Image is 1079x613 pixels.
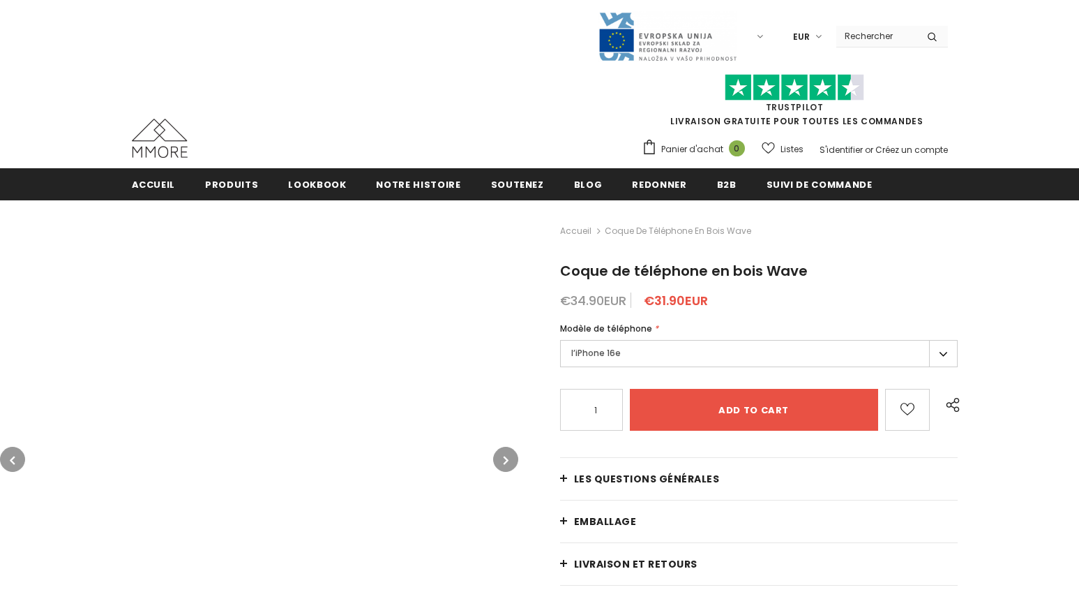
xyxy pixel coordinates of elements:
label: l’iPhone 16e [560,340,958,367]
span: Redonner [632,178,686,191]
span: 0 [729,140,745,156]
a: Panier d'achat 0 [642,139,752,160]
span: Les questions générales [574,472,720,486]
span: Notre histoire [376,178,460,191]
span: Livraison et retours [574,557,697,571]
img: Javni Razpis [598,11,737,62]
input: Add to cart [630,389,878,431]
span: soutenez [491,178,544,191]
a: Redonner [632,168,686,200]
span: Suivi de commande [767,178,873,191]
a: Lookbook [288,168,346,200]
span: Lookbook [288,178,346,191]
span: Produits [205,178,258,191]
span: B2B [717,178,737,191]
a: Notre histoire [376,168,460,200]
span: Panier d'achat [661,142,723,156]
a: Accueil [132,168,176,200]
a: EMBALLAGE [560,501,958,542]
span: or [865,144,873,156]
a: B2B [717,168,737,200]
span: €34.90EUR [560,292,626,309]
a: Les questions générales [560,458,958,500]
span: Listes [780,142,803,156]
a: Livraison et retours [560,543,958,585]
span: Coque de téléphone en bois Wave [560,261,808,281]
a: Suivi de commande [767,168,873,200]
img: Faites confiance aux étoiles pilotes [725,74,864,101]
span: EUR [793,30,810,44]
a: soutenez [491,168,544,200]
span: LIVRAISON GRATUITE POUR TOUTES LES COMMANDES [642,80,948,127]
a: TrustPilot [766,101,824,113]
a: S'identifier [820,144,863,156]
span: Modèle de téléphone [560,323,652,334]
input: Search Site [836,26,916,46]
span: €31.90EUR [644,292,708,309]
span: Coque de téléphone en bois Wave [605,223,751,239]
span: EMBALLAGE [574,515,637,529]
a: Produits [205,168,258,200]
span: Blog [574,178,603,191]
a: Créez un compte [875,144,948,156]
span: Accueil [132,178,176,191]
img: Cas MMORE [132,119,188,158]
a: Listes [762,137,803,161]
a: Javni Razpis [598,30,737,42]
a: Blog [574,168,603,200]
a: Accueil [560,223,591,239]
